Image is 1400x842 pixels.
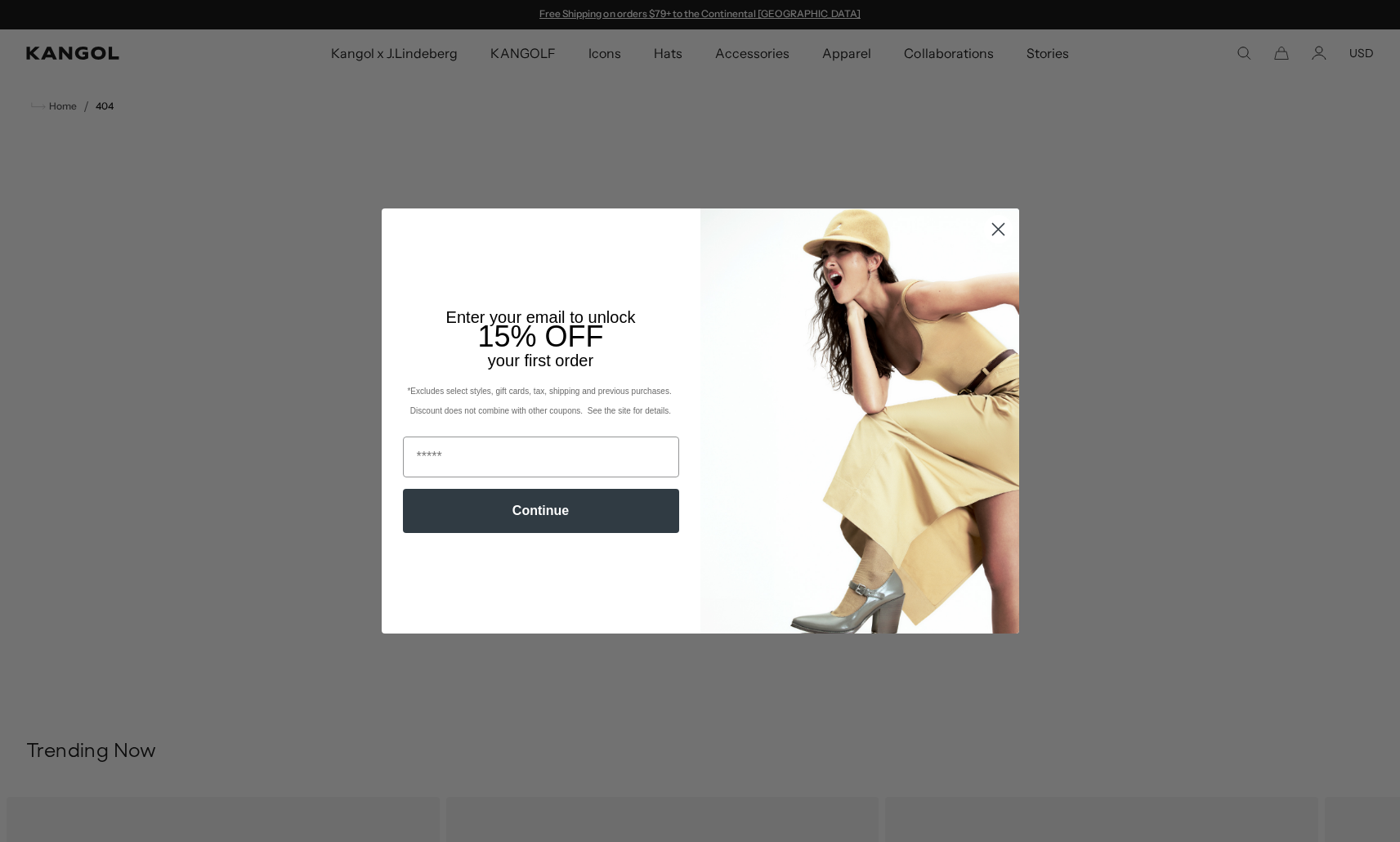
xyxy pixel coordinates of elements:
button: Close dialog [984,215,1013,244]
img: 93be19ad-e773-4382-80b9-c9d740c9197f.jpeg [700,208,1019,634]
span: Enter your email to unlock [446,308,636,326]
input: Email [403,437,679,477]
span: your first order [488,352,593,369]
span: *Excludes select styles, gift cards, tax, shipping and previous purchases. Discount does not comb... [407,387,673,415]
button: Continue [403,489,679,533]
span: 15% OFF [477,320,603,353]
